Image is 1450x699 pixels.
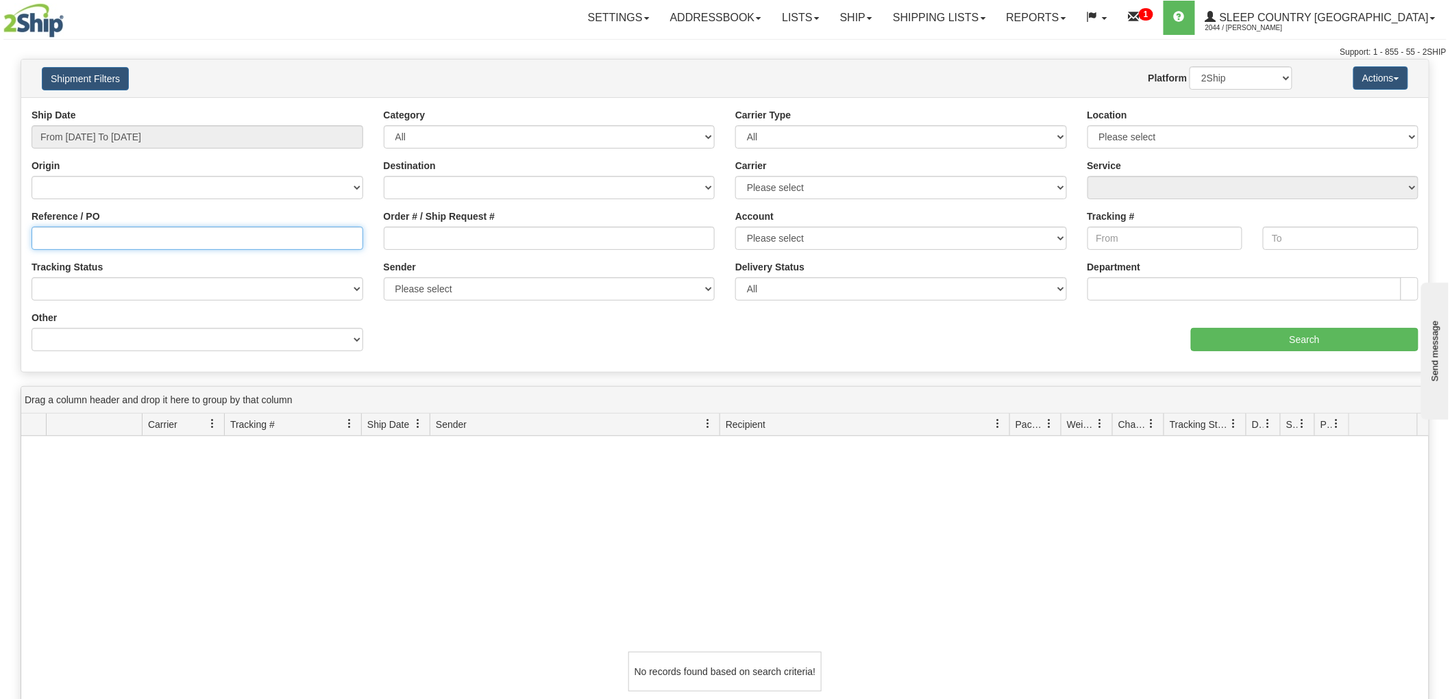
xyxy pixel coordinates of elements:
span: Charge [1118,418,1147,431]
label: Service [1087,159,1122,173]
input: From [1087,227,1243,250]
label: Platform [1148,71,1188,85]
span: Carrier [148,418,177,431]
a: Pickup Status filter column settings [1325,412,1349,435]
span: Packages [1016,418,1044,431]
img: logo2044.jpg [3,3,64,38]
span: Sleep Country [GEOGRAPHIC_DATA] [1216,12,1429,23]
input: Search [1191,328,1418,351]
a: Addressbook [660,1,772,35]
a: Shipping lists [883,1,996,35]
label: Order # / Ship Request # [384,209,495,223]
a: Ship Date filter column settings [406,412,430,435]
label: Reference / PO [32,209,100,223]
a: Lists [772,1,829,35]
span: Recipient [726,418,765,431]
a: Packages filter column settings [1037,412,1061,435]
label: Delivery Status [735,260,804,274]
label: Category [384,108,426,122]
a: Charge filter column settings [1140,412,1164,435]
div: grid grouping header [21,387,1429,414]
a: Tracking # filter column settings [338,412,361,435]
label: Tracking Status [32,260,103,274]
button: Actions [1353,66,1408,90]
span: Tracking Status [1170,418,1229,431]
label: Location [1087,108,1127,122]
a: Weight filter column settings [1089,412,1112,435]
iframe: chat widget [1418,279,1449,419]
div: Support: 1 - 855 - 55 - 2SHIP [3,47,1447,58]
a: Recipient filter column settings [986,412,1009,435]
label: Carrier Type [735,108,791,122]
a: Reports [996,1,1077,35]
span: 2044 / [PERSON_NAME] [1205,21,1308,35]
a: Sleep Country [GEOGRAPHIC_DATA] 2044 / [PERSON_NAME] [1195,1,1446,35]
label: Destination [384,159,436,173]
span: Pickup Status [1320,418,1332,431]
span: Sender [436,418,467,431]
a: Settings [578,1,660,35]
a: Sender filter column settings [696,412,720,435]
label: Account [735,209,774,223]
label: Other [32,311,57,325]
span: Weight [1067,418,1096,431]
a: Shipment Issues filter column settings [1291,412,1314,435]
span: Delivery Status [1252,418,1264,431]
span: Shipment Issues [1286,418,1298,431]
a: 1 [1118,1,1164,35]
sup: 1 [1139,8,1153,21]
a: Carrier filter column settings [201,412,224,435]
label: Origin [32,159,60,173]
label: Sender [384,260,416,274]
label: Tracking # [1087,209,1135,223]
button: Shipment Filters [42,67,129,90]
span: Tracking # [230,418,275,431]
label: Carrier [735,159,767,173]
a: Tracking Status filter column settings [1222,412,1246,435]
div: Send message [10,12,127,22]
div: No records found based on search criteria! [628,652,822,691]
a: Delivery Status filter column settings [1257,412,1280,435]
span: Ship Date [367,418,409,431]
label: Ship Date [32,108,76,122]
input: To [1263,227,1418,250]
label: Department [1087,260,1141,274]
a: Ship [830,1,883,35]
